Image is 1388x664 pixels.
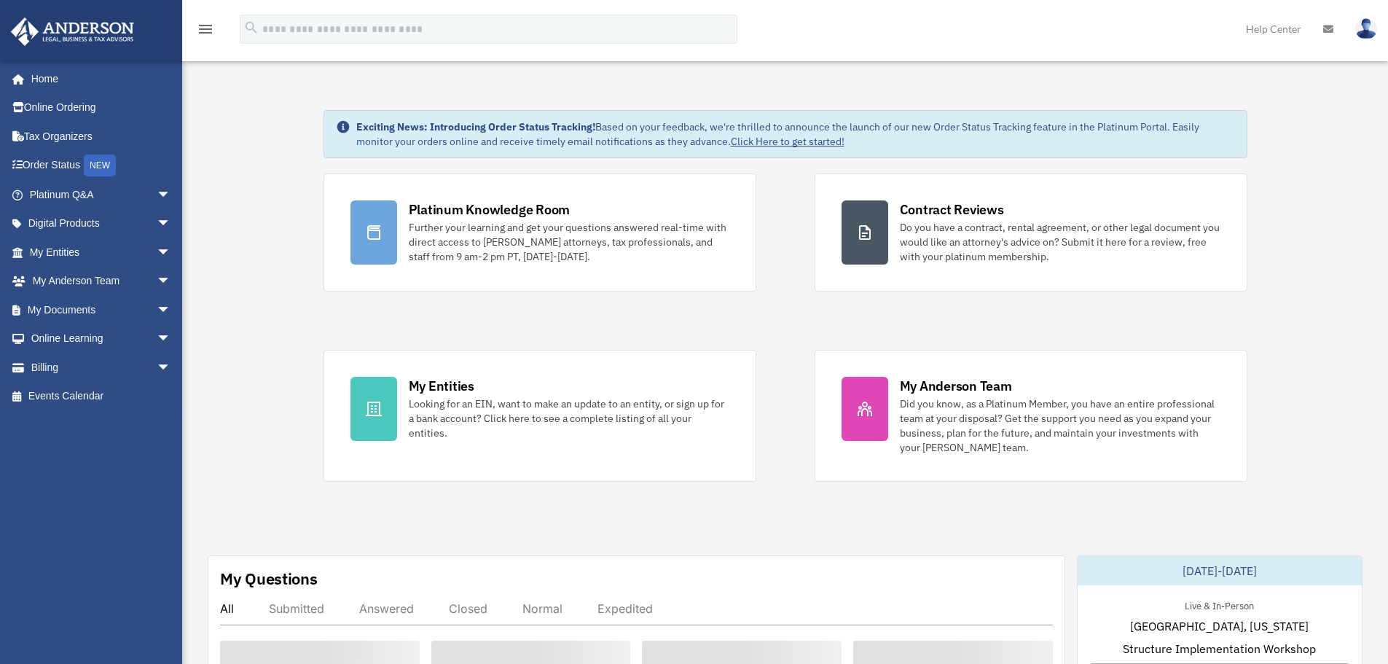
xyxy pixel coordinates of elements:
div: Based on your feedback, we're thrilled to announce the launch of our new Order Status Tracking fe... [356,120,1235,149]
a: menu [197,26,214,38]
div: Platinum Knowledge Room [409,200,571,219]
div: Further your learning and get your questions answered real-time with direct access to [PERSON_NAM... [409,220,729,264]
div: Submitted [269,601,324,616]
a: Home [10,64,186,93]
a: Contract Reviews Do you have a contract, rental agreement, or other legal document you would like... [815,173,1247,292]
a: My Entitiesarrow_drop_down [10,238,193,267]
div: Did you know, as a Platinum Member, you have an entire professional team at your disposal? Get th... [900,397,1220,455]
div: Looking for an EIN, want to make an update to an entity, or sign up for a bank account? Click her... [409,397,729,440]
span: Structure Implementation Workshop [1123,640,1316,657]
a: Online Learningarrow_drop_down [10,324,193,354]
span: arrow_drop_down [157,209,186,239]
img: Anderson Advisors Platinum Portal [7,17,138,46]
div: My Questions [220,568,318,590]
span: arrow_drop_down [157,324,186,354]
span: arrow_drop_down [157,295,186,325]
a: Online Ordering [10,93,193,122]
strong: Exciting News: Introducing Order Status Tracking! [356,120,595,133]
span: arrow_drop_down [157,180,186,210]
a: My Anderson Team Did you know, as a Platinum Member, you have an entire professional team at your... [815,350,1247,482]
a: My Anderson Teamarrow_drop_down [10,267,193,296]
a: Tax Organizers [10,122,193,151]
a: Billingarrow_drop_down [10,353,193,382]
div: My Entities [409,377,474,395]
div: [DATE]-[DATE] [1078,556,1362,585]
span: [GEOGRAPHIC_DATA], [US_STATE] [1130,617,1309,635]
a: Platinum Knowledge Room Further your learning and get your questions answered real-time with dire... [324,173,756,292]
a: My Entities Looking for an EIN, want to make an update to an entity, or sign up for a bank accoun... [324,350,756,482]
span: arrow_drop_down [157,267,186,297]
span: arrow_drop_down [157,238,186,267]
a: My Documentsarrow_drop_down [10,295,193,324]
div: Do you have a contract, rental agreement, or other legal document you would like an attorney's ad... [900,220,1220,264]
a: Digital Productsarrow_drop_down [10,209,193,238]
div: Normal [522,601,562,616]
div: Answered [359,601,414,616]
div: Live & In-Person [1173,597,1266,612]
a: Events Calendar [10,382,193,411]
div: Expedited [597,601,653,616]
a: Platinum Q&Aarrow_drop_down [10,180,193,209]
span: arrow_drop_down [157,353,186,383]
img: User Pic [1355,18,1377,39]
div: All [220,601,234,616]
div: Closed [449,601,487,616]
a: Order StatusNEW [10,151,193,181]
i: search [243,20,259,36]
i: menu [197,20,214,38]
a: Click Here to get started! [731,135,844,148]
div: My Anderson Team [900,377,1012,395]
div: Contract Reviews [900,200,1004,219]
div: NEW [84,155,116,176]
